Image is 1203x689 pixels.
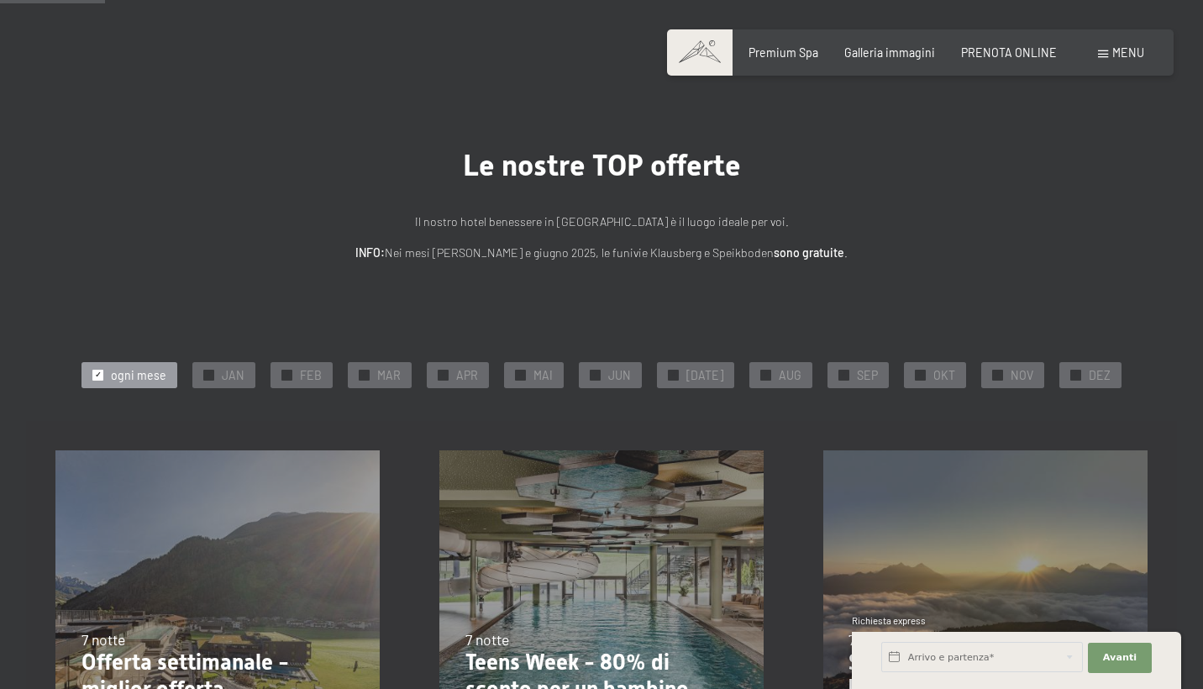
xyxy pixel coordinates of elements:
span: AUG [779,367,801,384]
a: Galleria immagini [844,45,935,60]
span: ✓ [994,370,1001,380]
span: ogni mese [111,367,166,384]
span: Le nostre TOP offerte [463,148,741,182]
span: ✓ [592,370,599,380]
p: Nei mesi [PERSON_NAME] e giugno 2025, le funivie Klausberg e Speikboden . [232,244,971,263]
span: OKT [933,367,955,384]
a: Premium Spa [749,45,818,60]
span: ✓ [206,370,213,380]
span: ✓ [1072,370,1079,380]
span: ✓ [284,370,291,380]
span: [DATE] [686,367,723,384]
span: ✓ [917,370,923,380]
span: 7 notte [465,630,509,649]
span: FEB [300,367,322,384]
span: ✓ [440,370,447,380]
span: MAR [377,367,401,384]
button: Avanti [1088,643,1152,673]
span: Menu [1112,45,1144,60]
p: Il nostro hotel benessere in [GEOGRAPHIC_DATA] è il luogo ideale per voi. [232,213,971,232]
span: ✓ [95,370,102,380]
span: Avanti [1103,651,1137,665]
span: ✓ [361,370,368,380]
span: ✓ [517,370,524,380]
span: APR [456,367,478,384]
span: ✓ [670,370,677,380]
span: DEZ [1089,367,1111,384]
span: ✓ [763,370,770,380]
span: Richiesta express [852,615,926,626]
span: NOV [1011,367,1033,384]
strong: sono gratuite [774,245,844,260]
strong: INFO: [355,245,385,260]
span: 7 notte [81,630,125,649]
span: ✓ [840,370,847,380]
a: PRENOTA ONLINE [961,45,1057,60]
span: SEP [857,367,878,384]
span: MAI [533,367,553,384]
span: JAN [222,367,244,384]
span: 7 notte [848,630,892,649]
span: JUN [608,367,631,384]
